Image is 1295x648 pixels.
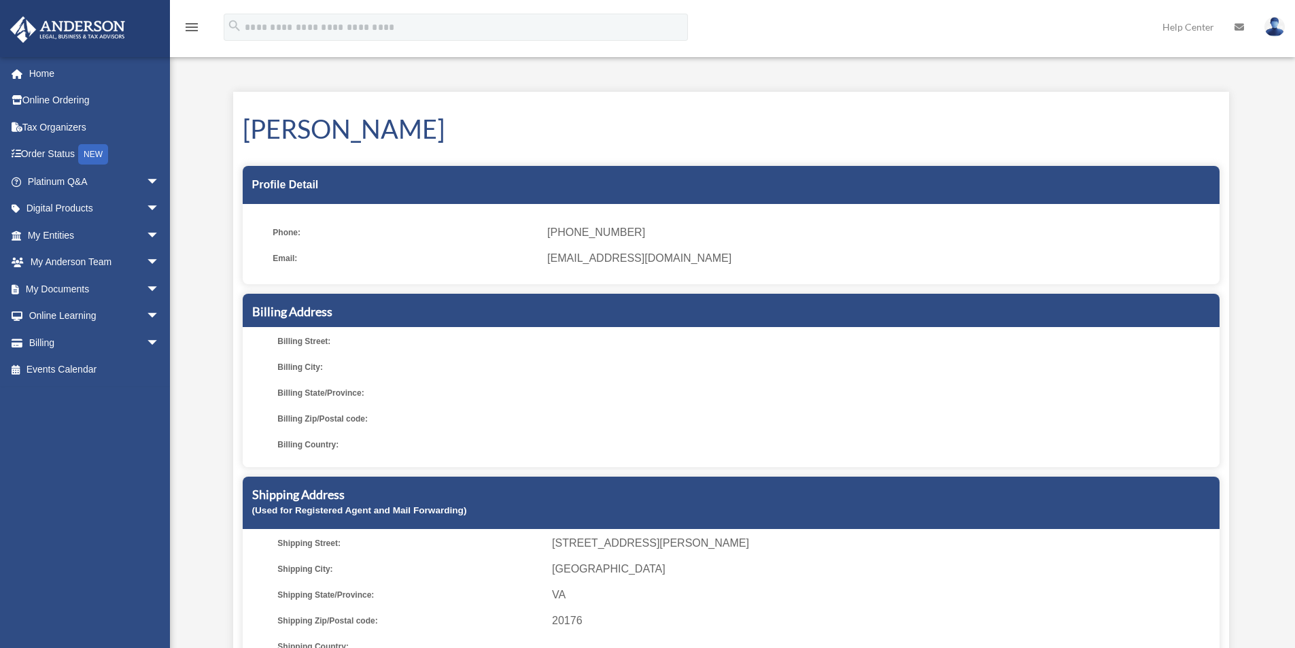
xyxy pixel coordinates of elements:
[547,249,1209,268] span: [EMAIL_ADDRESS][DOMAIN_NAME]
[243,111,1220,147] h1: [PERSON_NAME]
[273,223,538,242] span: Phone:
[146,168,173,196] span: arrow_drop_down
[10,114,180,141] a: Tax Organizers
[10,303,180,330] a: Online Learningarrow_drop_down
[6,16,129,43] img: Anderson Advisors Platinum Portal
[552,585,1214,604] span: VA
[277,409,542,428] span: Billing Zip/Postal code:
[277,435,542,454] span: Billing Country:
[243,166,1220,204] div: Profile Detail
[10,141,180,169] a: Order StatusNEW
[184,24,200,35] a: menu
[547,223,1209,242] span: [PHONE_NUMBER]
[277,358,542,377] span: Billing City:
[10,249,180,276] a: My Anderson Teamarrow_drop_down
[10,195,180,222] a: Digital Productsarrow_drop_down
[146,195,173,223] span: arrow_drop_down
[277,534,542,553] span: Shipping Street:
[252,486,1210,503] h5: Shipping Address
[277,560,542,579] span: Shipping City:
[10,60,180,87] a: Home
[252,505,467,515] small: (Used for Registered Agent and Mail Forwarding)
[10,222,180,249] a: My Entitiesarrow_drop_down
[277,611,542,630] span: Shipping Zip/Postal code:
[146,329,173,357] span: arrow_drop_down
[277,332,542,351] span: Billing Street:
[1264,17,1285,37] img: User Pic
[227,18,242,33] i: search
[10,168,180,195] a: Platinum Q&Aarrow_drop_down
[146,303,173,330] span: arrow_drop_down
[10,87,180,114] a: Online Ordering
[552,534,1214,553] span: [STREET_ADDRESS][PERSON_NAME]
[78,144,108,165] div: NEW
[552,611,1214,630] span: 20176
[552,560,1214,579] span: [GEOGRAPHIC_DATA]
[184,19,200,35] i: menu
[10,356,180,383] a: Events Calendar
[146,222,173,250] span: arrow_drop_down
[277,383,542,403] span: Billing State/Province:
[273,249,538,268] span: Email:
[146,249,173,277] span: arrow_drop_down
[146,275,173,303] span: arrow_drop_down
[10,329,180,356] a: Billingarrow_drop_down
[252,303,1210,320] h5: Billing Address
[10,275,180,303] a: My Documentsarrow_drop_down
[277,585,542,604] span: Shipping State/Province:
